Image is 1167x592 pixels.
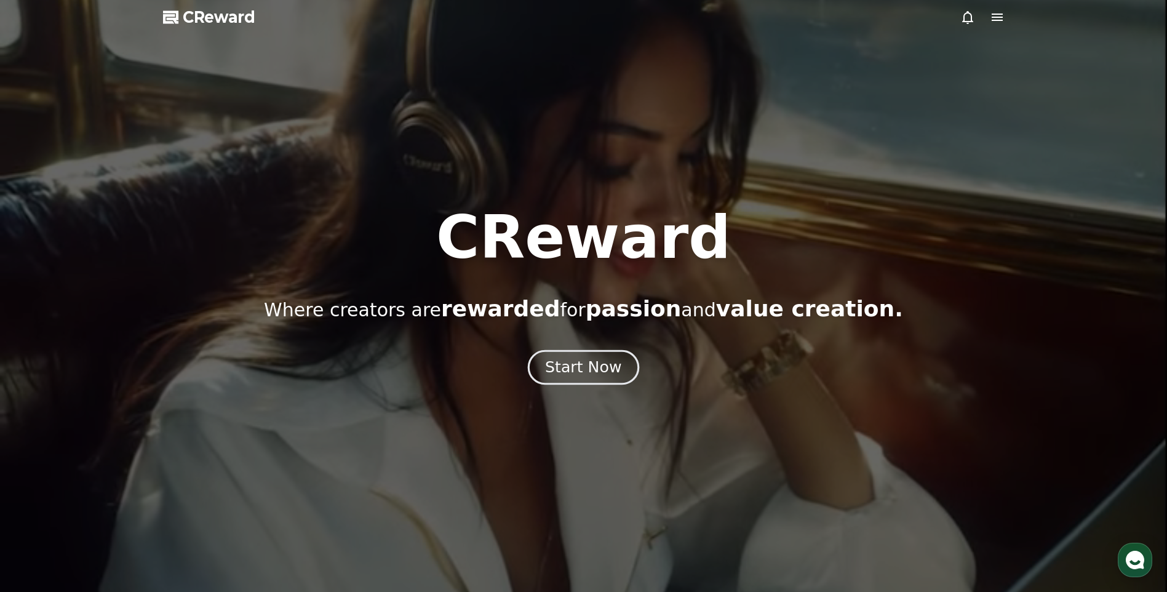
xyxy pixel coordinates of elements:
[4,390,81,421] a: Home
[716,296,903,321] span: value creation.
[530,363,637,375] a: Start Now
[163,7,255,27] a: CReward
[441,296,560,321] span: rewarded
[436,208,731,267] h1: CReward
[159,390,236,421] a: Settings
[31,409,53,418] span: Home
[102,409,138,419] span: Messages
[586,296,682,321] span: passion
[183,7,255,27] span: CReward
[182,409,212,418] span: Settings
[528,350,639,385] button: Start Now
[264,297,903,321] p: Where creators are for and
[545,357,621,378] div: Start Now
[81,390,159,421] a: Messages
